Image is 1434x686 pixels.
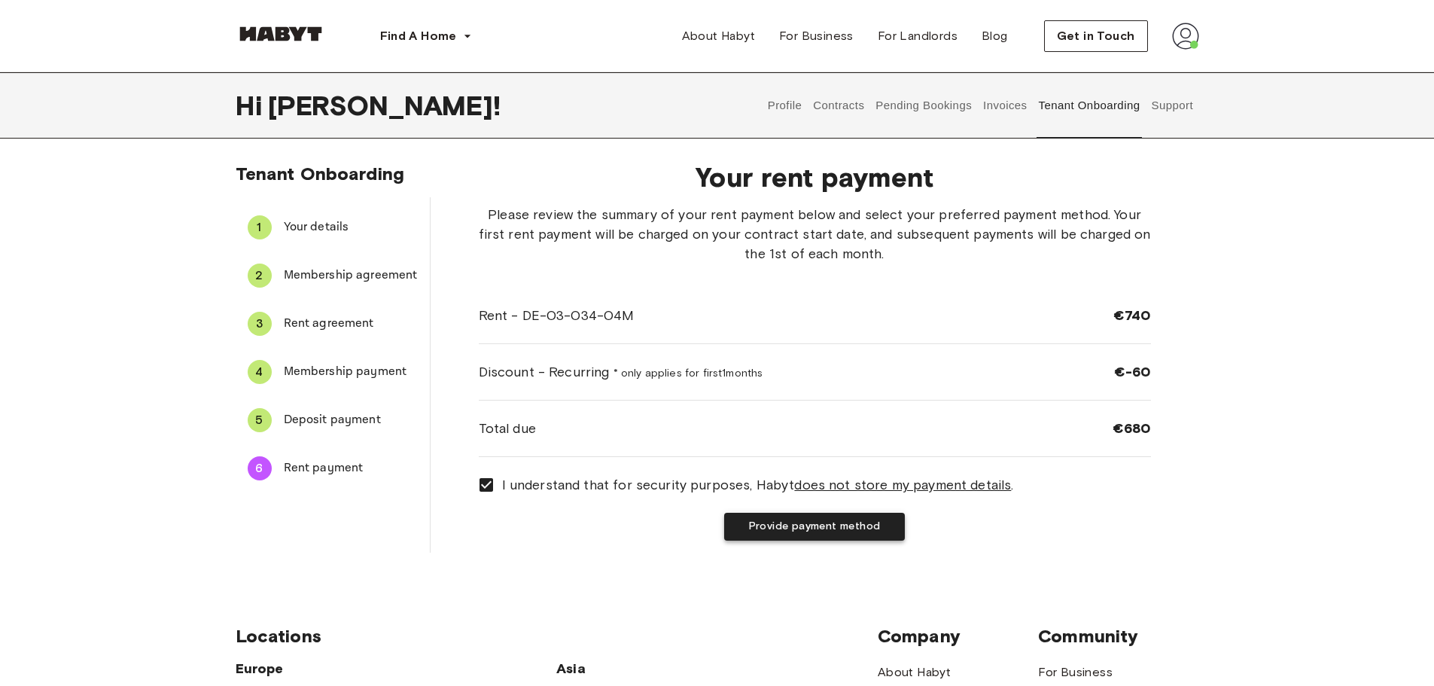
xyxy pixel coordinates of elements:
[1172,23,1199,50] img: avatar
[866,21,970,51] a: For Landlords
[248,360,272,384] div: 4
[556,660,717,678] span: Asia
[236,26,326,41] img: Habyt
[724,513,905,541] button: Provide payment method
[236,402,430,438] div: 5Deposit payment
[670,21,767,51] a: About Habyt
[1044,20,1148,52] button: Get in Touch
[682,27,755,45] span: About Habyt
[284,218,418,236] span: Your details
[479,306,635,325] span: Rent - DE-03-034-04M
[1113,419,1151,438] span: €680
[767,21,866,51] a: For Business
[236,209,430,245] div: 1Your details
[248,312,272,336] div: 3
[878,27,958,45] span: For Landlords
[502,475,1014,495] span: I understand that for security purposes, Habyt .
[284,411,418,429] span: Deposit payment
[1038,663,1113,681] a: For Business
[268,90,501,121] span: [PERSON_NAME] !
[479,419,536,438] span: Total due
[236,163,405,184] span: Tenant Onboarding
[236,625,878,648] span: Locations
[874,72,974,139] button: Pending Bookings
[479,205,1151,264] span: Please review the summary of your rent payment below and select your preferred payment method. Yo...
[248,456,272,480] div: 6
[236,660,557,678] span: Europe
[1113,306,1151,325] span: €740
[284,459,418,477] span: Rent payment
[479,362,763,382] span: Discount - Recurring
[236,354,430,390] div: 4Membership payment
[878,625,1038,648] span: Company
[236,258,430,294] div: 2Membership agreement
[284,363,418,381] span: Membership payment
[613,367,763,380] span: * only applies for first 1 months
[380,27,457,45] span: Find A Home
[1037,72,1142,139] button: Tenant Onboarding
[236,450,430,486] div: 6Rent payment
[236,90,268,121] span: Hi
[284,267,418,285] span: Membership agreement
[284,315,418,333] span: Rent agreement
[1057,27,1135,45] span: Get in Touch
[982,27,1008,45] span: Blog
[1114,363,1151,381] span: €-60
[878,663,951,681] a: About Habyt
[811,72,866,139] button: Contracts
[794,477,1011,493] u: does not store my payment details
[248,408,272,432] div: 5
[1149,72,1195,139] button: Support
[236,306,430,342] div: 3Rent agreement
[762,72,1198,139] div: user profile tabs
[779,27,854,45] span: For Business
[248,215,272,239] div: 1
[248,264,272,288] div: 2
[479,161,1151,193] span: Your rent payment
[970,21,1020,51] a: Blog
[1038,625,1198,648] span: Community
[982,72,1029,139] button: Invoices
[368,21,484,51] button: Find A Home
[766,72,804,139] button: Profile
